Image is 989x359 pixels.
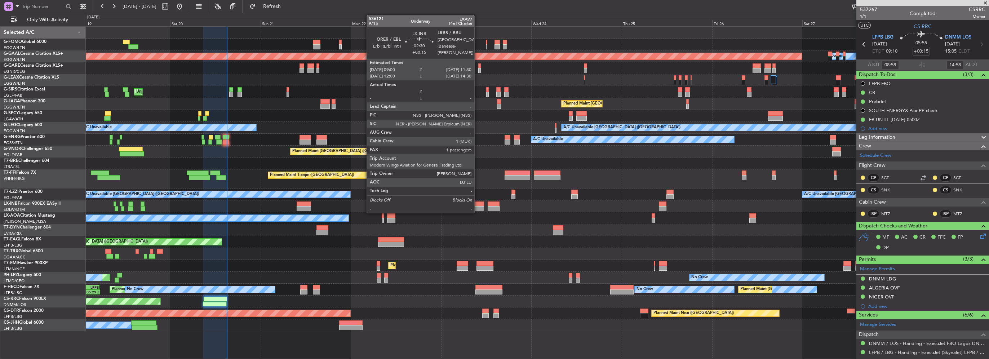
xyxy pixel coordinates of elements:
[533,134,563,145] div: A/C Unavailable
[4,99,45,103] a: G-JAGAPhenom 300
[4,63,63,68] a: G-GARECessna Citation XLS+
[4,87,45,92] a: G-SIRSCitation Excel
[859,133,895,142] span: Leg Information
[919,234,926,241] span: CR
[859,198,886,207] span: Cabin Crew
[963,71,974,78] span: (3/3)
[4,105,25,110] a: EGGW/LTN
[4,273,18,277] span: 9H-LPZ
[868,210,879,218] div: ISP
[87,14,99,21] div: [DATE]
[868,303,985,309] div: Add new
[4,278,25,284] a: LFMD/CEQ
[4,219,46,224] a: [PERSON_NAME]/QSA
[4,93,22,98] a: EGLF/FAB
[914,23,932,30] span: CS-RRC
[860,13,877,19] span: 1/1
[966,61,977,68] span: ALDT
[4,213,55,218] a: LX-AOACitation Mustang
[868,61,880,68] span: ATOT
[292,146,406,157] div: Planned Maint [GEOGRAPHIC_DATA] ([GEOGRAPHIC_DATA])
[4,123,42,127] a: G-LEGCLegacy 600
[4,147,52,151] a: G-VNORChallenger 650
[4,87,17,92] span: G-SIRS
[4,231,22,236] a: EVRA/RIX
[969,6,985,13] span: CSRRC
[81,285,99,289] div: LFPB
[804,189,921,200] div: A/C Unavailable [GEOGRAPHIC_DATA] ([GEOGRAPHIC_DATA])
[963,255,974,263] span: (3/3)
[653,308,734,319] div: Planned Maint Nice ([GEOGRAPHIC_DATA])
[4,170,36,175] a: T7-FFIFalcon 7X
[4,111,19,115] span: G-SPCY
[869,98,886,105] div: Prebrief
[622,20,712,26] div: Thu 25
[4,261,18,265] span: T7-EMI
[881,187,897,193] a: SNK
[953,187,970,193] a: SNK
[4,207,25,212] a: EDLW/DTM
[351,20,441,26] div: Mon 22
[29,236,148,247] div: Unplanned Maint [GEOGRAPHIC_DATA] ([GEOGRAPHIC_DATA])
[4,170,16,175] span: T7-FFI
[4,201,18,206] span: LX-INB
[637,284,653,295] div: No Crew
[4,201,61,206] a: LX-INBFalcon 900EX EASy II
[4,52,63,56] a: G-GAALCessna Citation XLS+
[4,195,22,200] a: EGLF/FAB
[80,20,170,26] div: Fri 19
[4,140,23,146] a: EGSS/STN
[4,190,18,194] span: T7-LZZI
[901,234,908,241] span: AC
[4,309,19,313] span: CS-DTR
[869,294,894,300] div: NIGER OVF
[872,41,887,48] span: [DATE]
[82,122,112,133] div: A/C Unavailable
[4,63,20,68] span: G-GARE
[4,190,43,194] a: T7-LZZIPraetor 600
[860,266,895,273] a: Manage Permits
[4,57,25,62] a: EGGW/LTN
[4,249,18,253] span: T7-TRX
[4,243,22,248] a: LFPB/LBG
[869,107,938,114] div: SOUTH ENERGYX Pax PP check
[4,128,25,134] a: EGGW/LTN
[136,87,255,97] div: Unplanned Maint [GEOGRAPHIC_DATA] ([GEOGRAPHIC_DATA])
[4,152,22,158] a: EGLF/FAB
[246,1,289,12] button: Refresh
[4,309,44,313] a: CS-DTRFalcon 2000
[958,234,963,241] span: FP
[4,285,19,289] span: F-HECD
[4,135,21,139] span: G-ENRG
[4,123,19,127] span: G-LEGC
[390,260,459,271] div: Planned Maint [GEOGRAPHIC_DATA]
[4,40,22,44] span: G-FOMO
[4,99,20,103] span: G-JAGA
[940,174,952,182] div: CP
[869,116,920,123] div: FB UNTIL [DATE] 0500Z
[8,14,78,26] button: Only With Activity
[868,125,985,132] div: Add new
[4,297,19,301] span: CS-RRC
[869,89,875,96] div: CB
[712,20,803,26] div: Fri 26
[945,41,960,48] span: [DATE]
[859,71,895,79] span: Dispatch To-Dos
[910,10,936,17] div: Completed
[4,326,22,331] a: LFPB/LBG
[4,81,25,86] a: EGGW/LTN
[4,237,21,241] span: T7-EAGL
[945,34,971,41] span: DNMM LOS
[123,3,156,10] span: [DATE] - [DATE]
[886,48,897,55] span: 09:10
[945,48,957,55] span: 15:05
[4,273,41,277] a: 9H-LPZLegacy 500
[4,302,26,307] a: DNMM/LOS
[969,13,985,19] span: Owner
[958,48,970,55] span: ELDT
[740,284,854,295] div: Planned Maint [GEOGRAPHIC_DATA] ([GEOGRAPHIC_DATA])
[531,20,622,26] div: Wed 24
[83,290,100,294] div: 05:29 Z
[882,234,889,241] span: MF
[4,213,20,218] span: LX-AOA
